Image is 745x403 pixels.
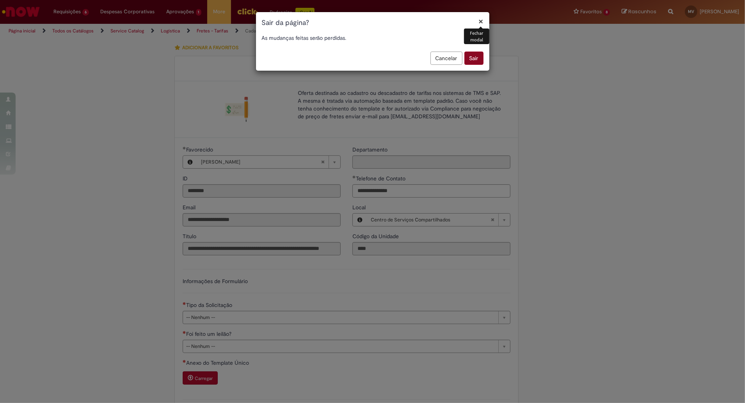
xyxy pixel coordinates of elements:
[262,34,484,42] p: As mudanças feitas serão perdidas.
[479,17,484,25] button: Fechar modal
[262,18,484,28] h1: Sair da página?
[430,52,462,65] button: Cancelar
[464,52,484,65] button: Sair
[464,29,489,44] div: Fechar modal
